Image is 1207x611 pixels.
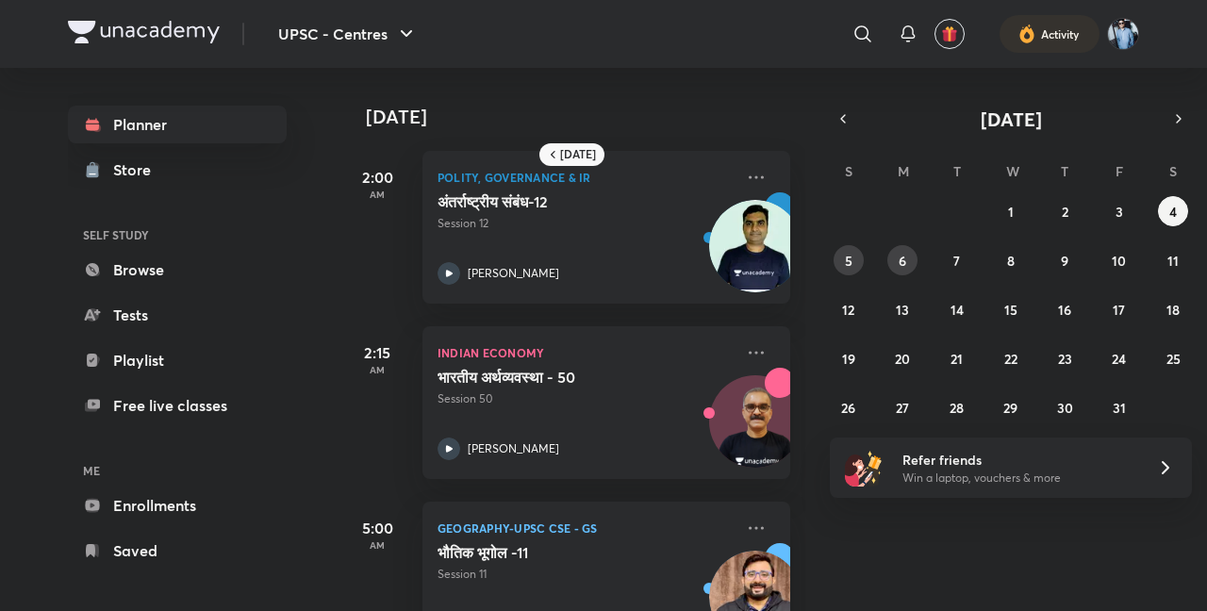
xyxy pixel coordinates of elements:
abbr: October 29, 2025 [1003,399,1017,417]
abbr: Thursday [1061,162,1068,180]
button: October 20, 2025 [887,343,918,373]
img: activity [1018,23,1035,45]
h5: 2:15 [339,341,415,364]
button: October 19, 2025 [834,343,864,373]
h5: 5:00 [339,517,415,539]
abbr: October 3, 2025 [1116,203,1123,221]
a: Company Logo [68,21,220,48]
abbr: October 13, 2025 [896,301,909,319]
button: October 1, 2025 [996,196,1026,226]
abbr: October 28, 2025 [950,399,964,417]
p: AM [339,189,415,200]
abbr: October 2, 2025 [1062,203,1068,221]
a: Planner [68,106,287,143]
abbr: October 4, 2025 [1169,203,1177,221]
a: Tests [68,296,287,334]
p: Polity, Governance & IR [438,166,734,189]
button: October 18, 2025 [1158,294,1188,324]
abbr: October 31, 2025 [1113,399,1126,417]
img: Avatar [710,386,801,476]
abbr: October 11, 2025 [1167,252,1179,270]
abbr: October 17, 2025 [1113,301,1125,319]
h6: ME [68,454,287,487]
button: October 7, 2025 [942,245,972,275]
p: AM [339,539,415,551]
abbr: Tuesday [953,162,961,180]
a: Free live classes [68,387,287,424]
div: Store [113,158,162,181]
a: Browse [68,251,287,289]
abbr: Friday [1116,162,1123,180]
p: Session 12 [438,215,734,232]
button: October 17, 2025 [1104,294,1134,324]
button: October 12, 2025 [834,294,864,324]
button: October 13, 2025 [887,294,918,324]
h5: भौतिक भूगोल -11 [438,543,672,562]
h5: भारतीय अर्थव्यवस्था - 50 [438,368,672,387]
button: avatar [934,19,965,49]
abbr: October 8, 2025 [1007,252,1015,270]
button: [DATE] [856,106,1166,132]
abbr: October 23, 2025 [1058,350,1072,368]
button: October 8, 2025 [996,245,1026,275]
p: Session 50 [438,390,734,407]
button: October 14, 2025 [942,294,972,324]
h5: अंतर्राष्ट्रीय संबंध-12 [438,192,672,211]
abbr: October 30, 2025 [1057,399,1073,417]
p: [PERSON_NAME] [468,440,559,457]
button: October 22, 2025 [996,343,1026,373]
button: October 31, 2025 [1104,392,1134,422]
abbr: October 16, 2025 [1058,301,1071,319]
span: [DATE] [981,107,1042,132]
abbr: October 20, 2025 [895,350,910,368]
img: referral [845,449,883,487]
abbr: Saturday [1169,162,1177,180]
abbr: October 24, 2025 [1112,350,1126,368]
button: October 15, 2025 [996,294,1026,324]
abbr: October 19, 2025 [842,350,855,368]
abbr: October 26, 2025 [841,399,855,417]
abbr: October 27, 2025 [896,399,909,417]
abbr: Monday [898,162,909,180]
p: Indian Economy [438,341,734,364]
p: Geography-UPSC CSE - GS [438,517,734,539]
abbr: October 12, 2025 [842,301,854,319]
button: October 28, 2025 [942,392,972,422]
button: October 3, 2025 [1104,196,1134,226]
a: Playlist [68,341,287,379]
p: Session 11 [438,566,734,583]
p: AM [339,364,415,375]
button: October 23, 2025 [1050,343,1080,373]
abbr: October 5, 2025 [845,252,852,270]
h6: [DATE] [560,147,596,162]
h6: Refer friends [902,450,1134,470]
button: October 9, 2025 [1050,245,1080,275]
h4: [DATE] [366,106,809,128]
abbr: October 6, 2025 [899,252,906,270]
button: October 16, 2025 [1050,294,1080,324]
h5: 2:00 [339,166,415,189]
img: Company Logo [68,21,220,43]
abbr: October 21, 2025 [951,350,963,368]
p: Win a laptop, vouchers & more [902,470,1134,487]
button: October 5, 2025 [834,245,864,275]
button: UPSC - Centres [267,15,429,53]
button: October 30, 2025 [1050,392,1080,422]
a: Store [68,151,287,189]
button: October 27, 2025 [887,392,918,422]
img: Shipu [1107,18,1139,50]
button: October 21, 2025 [942,343,972,373]
button: October 2, 2025 [1050,196,1080,226]
a: Saved [68,532,287,570]
abbr: Sunday [845,162,852,180]
button: October 24, 2025 [1104,343,1134,373]
img: avatar [941,25,958,42]
abbr: October 7, 2025 [953,252,960,270]
abbr: October 1, 2025 [1008,203,1014,221]
button: October 25, 2025 [1158,343,1188,373]
button: October 6, 2025 [887,245,918,275]
abbr: Wednesday [1006,162,1019,180]
button: October 11, 2025 [1158,245,1188,275]
abbr: October 9, 2025 [1061,252,1068,270]
button: October 4, 2025 [1158,196,1188,226]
